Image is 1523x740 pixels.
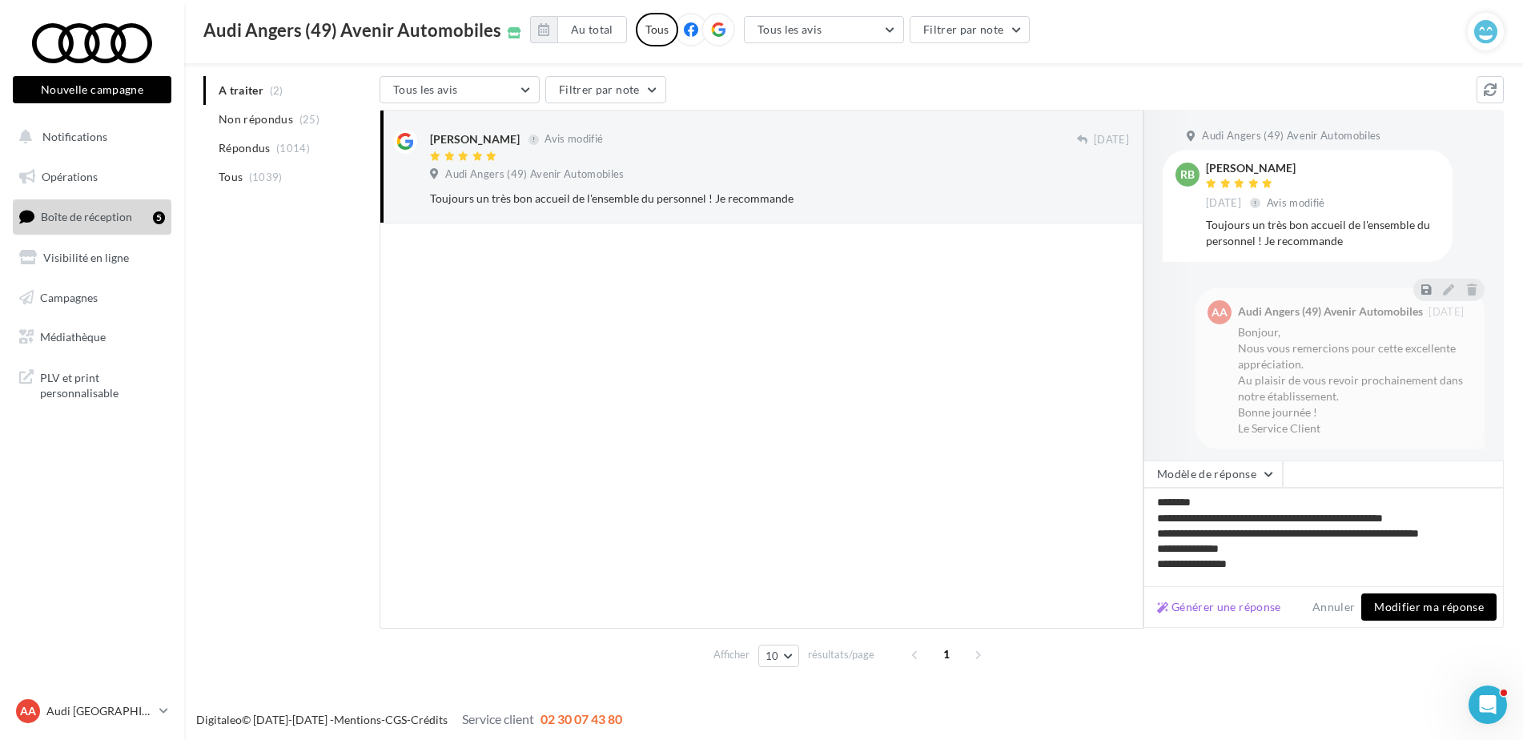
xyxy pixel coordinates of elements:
[1202,129,1380,143] span: Audi Angers (49) Avenir Automobiles
[299,113,319,126] span: (25)
[744,16,904,43] button: Tous les avis
[393,82,458,96] span: Tous les avis
[757,22,822,36] span: Tous les avis
[385,713,407,726] a: CGS
[530,16,627,43] button: Au total
[219,111,293,127] span: Non répondus
[1180,167,1195,183] span: RB
[1267,196,1325,209] span: Avis modifié
[10,281,175,315] a: Campagnes
[1206,163,1328,174] div: [PERSON_NAME]
[713,647,749,662] span: Afficher
[203,22,501,39] span: Audi Angers (49) Avenir Automobiles
[636,13,678,46] div: Tous
[10,360,175,408] a: PLV et print personnalisable
[1361,593,1497,621] button: Modifier ma réponse
[10,199,175,234] a: Boîte de réception5
[758,645,799,667] button: 10
[545,133,603,146] span: Avis modifié
[13,76,171,103] button: Nouvelle campagne
[430,131,520,147] div: [PERSON_NAME]
[249,171,283,183] span: (1039)
[430,191,1025,207] div: Toujours un très bon accueil de l'ensemble du personnel ! Je recommande
[545,76,666,103] button: Filtrer par note
[557,16,627,43] button: Au total
[1143,460,1283,488] button: Modèle de réponse
[540,711,622,726] span: 02 30 07 43 80
[43,251,129,264] span: Visibilité en ligne
[1238,306,1423,317] div: Audi Angers (49) Avenir Automobiles
[1469,686,1507,724] iframe: Intercom live chat
[219,140,271,156] span: Répondus
[334,713,381,726] a: Mentions
[10,320,175,354] a: Médiathèque
[1151,597,1288,617] button: Générer une réponse
[380,76,540,103] button: Tous les avis
[196,713,242,726] a: Digitaleo
[276,142,310,155] span: (1014)
[196,713,622,726] span: © [DATE]-[DATE] - - -
[766,650,779,662] span: 10
[40,290,98,304] span: Campagnes
[462,711,534,726] span: Service client
[13,696,171,726] a: AA Audi [GEOGRAPHIC_DATA]
[20,703,36,719] span: AA
[411,713,448,726] a: Crédits
[10,120,168,154] button: Notifications
[1429,307,1464,317] span: [DATE]
[10,241,175,275] a: Visibilité en ligne
[219,169,243,185] span: Tous
[42,130,107,143] span: Notifications
[1206,217,1440,249] div: Toujours un très bon accueil de l'ensemble du personnel ! Je recommande
[934,641,959,667] span: 1
[445,167,624,182] span: Audi Angers (49) Avenir Automobiles
[808,647,874,662] span: résultats/page
[40,330,106,344] span: Médiathèque
[46,703,153,719] p: Audi [GEOGRAPHIC_DATA]
[10,160,175,194] a: Opérations
[1206,196,1241,211] span: [DATE]
[41,210,132,223] span: Boîte de réception
[910,16,1031,43] button: Filtrer par note
[42,170,98,183] span: Opérations
[1306,597,1361,617] button: Annuler
[1094,133,1129,147] span: [DATE]
[40,367,165,401] span: PLV et print personnalisable
[153,211,165,224] div: 5
[1212,304,1228,320] span: AA
[1238,324,1472,436] div: Bonjour, Nous vous remercions pour cette excellente appréciation. Au plaisir de vous revoir proch...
